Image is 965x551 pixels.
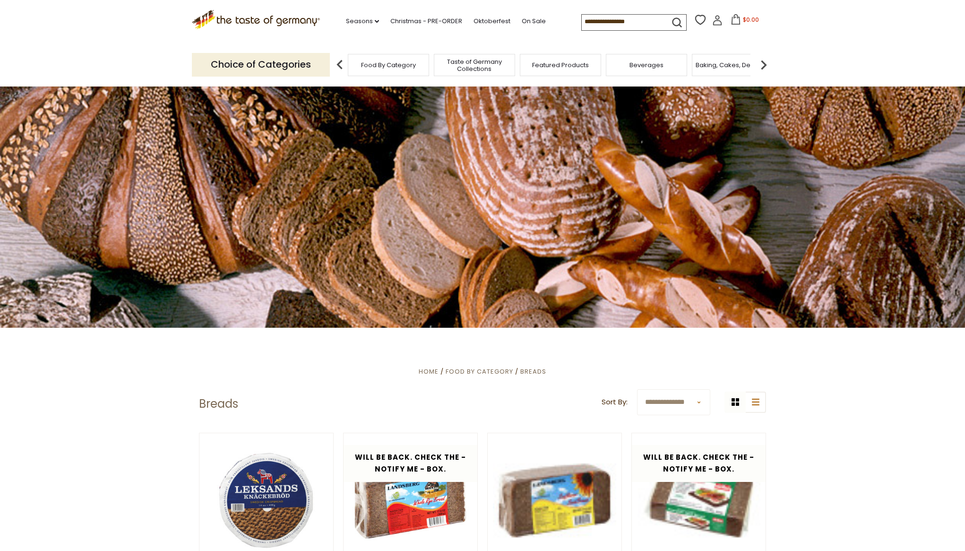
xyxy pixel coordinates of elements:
h1: Breads [199,397,238,411]
a: Seasons [346,16,379,26]
label: Sort By: [602,396,628,408]
a: Baking, Cakes, Desserts [696,61,769,69]
button: $0.00 [724,14,765,28]
p: Choice of Categories [192,53,330,76]
span: $0.00 [743,16,759,24]
a: Food By Category [446,367,513,376]
a: Christmas - PRE-ORDER [390,16,462,26]
a: Food By Category [361,61,416,69]
a: Oktoberfest [474,16,510,26]
a: Home [419,367,439,376]
img: previous arrow [330,55,349,74]
a: On Sale [522,16,546,26]
a: Breads [520,367,546,376]
a: Beverages [629,61,663,69]
a: Featured Products [532,61,589,69]
a: Taste of Germany Collections [437,58,512,72]
img: next arrow [754,55,773,74]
